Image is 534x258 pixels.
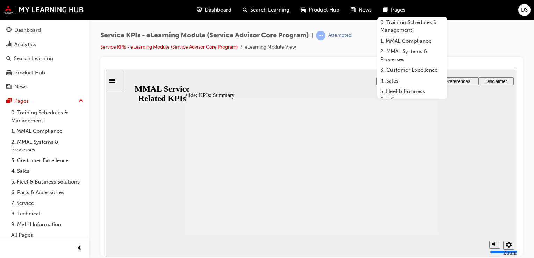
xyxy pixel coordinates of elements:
[3,38,86,51] a: Analytics
[6,70,12,76] span: car-icon
[191,3,237,17] a: guage-iconDashboard
[3,95,86,108] button: Pages
[377,17,447,36] a: 0. Training Schedules & Management
[345,3,377,17] a: news-iconNews
[14,41,36,49] div: Analytics
[8,198,86,209] a: 7. Service
[318,8,373,16] button: Audio Preferences
[380,9,401,14] span: Disclaimer
[8,208,86,219] a: 8. Technical
[8,107,86,126] a: 0. Training Schedules & Management
[377,46,447,65] a: 2. MMAL Systems & Processes
[14,83,28,91] div: News
[8,137,86,155] a: 2. MMAL Systems & Processes
[518,4,531,16] button: DS
[6,84,12,90] span: news-icon
[380,165,408,188] div: misc controls
[3,66,86,79] a: Product Hub
[14,97,29,105] div: Pages
[14,26,41,34] div: Dashboard
[316,31,325,40] span: learningRecordVerb_ATTEMPT-icon
[301,6,306,14] span: car-icon
[237,3,295,17] a: search-iconSearch Learning
[3,52,86,65] a: Search Learning
[100,44,238,50] a: Service KPIs - eLearning Module (Service Advisor Core Program)
[326,9,365,14] span: Audio Preferences
[278,9,310,14] span: Navigation Tips
[8,187,86,198] a: 6. Parts & Accessories
[6,56,11,62] span: search-icon
[79,96,84,106] span: up-icon
[295,3,345,17] a: car-iconProduct Hub
[391,6,405,14] span: Pages
[6,42,12,48] span: chart-icon
[14,55,53,63] div: Search Learning
[77,244,82,253] span: prev-icon
[8,219,86,230] a: 9. MyLH Information
[8,166,86,177] a: 4. Sales
[383,6,388,14] span: pages-icon
[377,36,447,46] a: 1. MMAL Compliance
[197,6,202,14] span: guage-icon
[377,76,447,86] a: 4. Sales
[397,180,411,199] label: Zoom to fit
[3,5,84,14] img: mmal
[3,22,86,95] button: DashboardAnalyticsSearch LearningProduct HubNews
[8,155,86,166] a: 3. Customer Excellence
[377,3,411,17] a: pages-iconPages
[14,69,45,77] div: Product Hub
[8,126,86,137] a: 1. MMAL Compliance
[377,86,447,105] a: 5. Fleet & Business Solutions
[383,171,395,179] button: volume
[270,8,318,16] button: Navigation Tips
[312,31,313,40] span: |
[243,6,247,14] span: search-icon
[100,31,309,40] span: Service KPIs - eLearning Module (Service Advisor Core Program)
[351,6,356,14] span: news-icon
[373,8,408,16] button: Disclaimer
[8,230,86,241] a: All Pages
[6,98,12,105] span: pages-icon
[521,6,528,14] span: DS
[3,80,86,93] a: News
[359,6,372,14] span: News
[397,171,409,180] button: settings
[328,32,352,39] div: Attempted
[309,6,339,14] span: Product Hub
[8,177,86,187] a: 5. Fleet & Business Solutions
[377,65,447,76] a: 3. Customer Excellence
[205,6,231,14] span: Dashboard
[245,43,296,51] li: eLearning Module View
[250,6,289,14] span: Search Learning
[3,24,86,37] a: Dashboard
[6,27,12,34] span: guage-icon
[384,180,429,185] input: volume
